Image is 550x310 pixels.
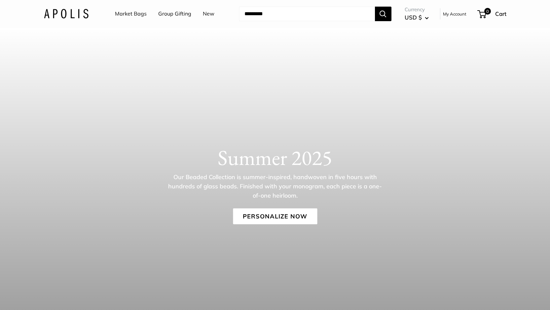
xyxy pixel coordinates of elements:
p: Our Beaded Collection is summer-inspired, handwoven in five hours with hundreds of glass beads. F... [168,172,383,200]
h1: Summer 2025 [44,145,506,170]
a: Market Bags [115,9,147,19]
span: Currency [405,5,429,14]
a: Personalize Now [233,208,317,224]
span: Cart [495,10,506,17]
a: New [203,9,214,19]
input: Search... [239,7,375,21]
button: Search [375,7,391,21]
a: My Account [443,10,466,18]
a: 0 Cart [478,9,506,19]
span: USD $ [405,14,422,21]
button: USD $ [405,12,429,23]
img: Apolis [44,9,89,19]
span: 0 [484,8,491,15]
a: Group Gifting [158,9,191,19]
